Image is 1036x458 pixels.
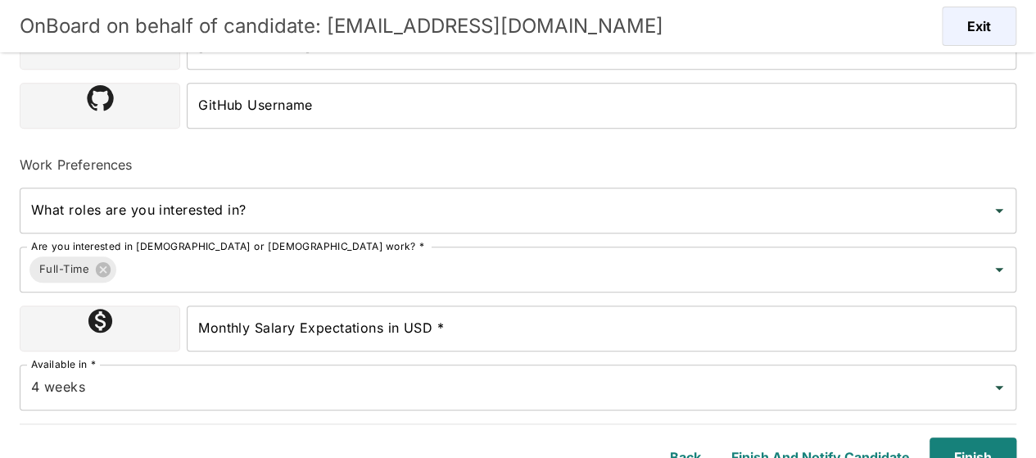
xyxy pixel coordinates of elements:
button: Open [988,258,1011,281]
h6: Work Preferences [20,155,1016,175]
button: Open [988,199,1011,222]
span: Full-Time [29,260,99,279]
div: Full-Time [29,256,116,283]
h5: OnBoard on behalf of candidate: [EMAIL_ADDRESS][DOMAIN_NAME] [20,13,663,39]
label: Are you interested in [DEMOGRAPHIC_DATA] or [DEMOGRAPHIC_DATA] work? * [31,239,424,253]
label: Available in * [31,357,96,371]
button: Open [988,376,1011,399]
button: Exit [942,7,1016,46]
